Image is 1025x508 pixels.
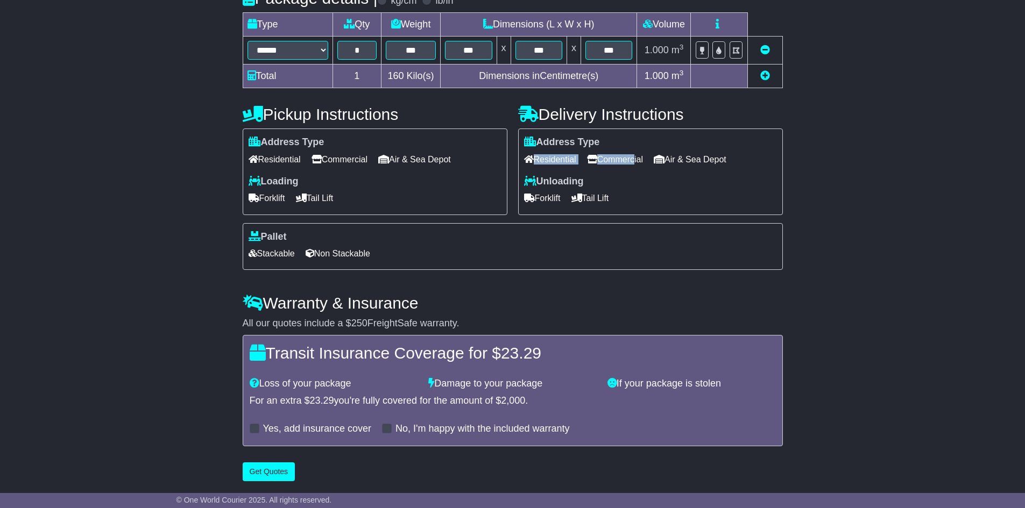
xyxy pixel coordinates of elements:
[333,13,381,37] td: Qty
[760,45,770,55] a: Remove this item
[587,151,643,168] span: Commercial
[637,13,691,37] td: Volume
[441,65,637,88] td: Dimensions in Centimetre(s)
[524,137,600,148] label: Address Type
[243,462,295,481] button: Get Quotes
[497,37,511,65] td: x
[351,318,367,328] span: 250
[680,69,684,77] sup: 3
[423,378,602,390] div: Damage to your package
[249,231,287,243] label: Pallet
[243,105,507,123] h4: Pickup Instructions
[243,65,333,88] td: Total
[243,318,783,330] div: All our quotes include a $ FreightSafe warranty.
[249,190,285,206] span: Forklift
[518,105,783,123] h4: Delivery Instructions
[263,423,371,435] label: Yes, add insurance cover
[571,190,609,206] span: Tail Lift
[244,378,423,390] div: Loss of your package
[378,151,451,168] span: Air & Sea Depot
[381,13,441,37] td: Weight
[524,176,584,188] label: Unloading
[671,45,684,55] span: m
[306,245,370,262] span: Non Stackable
[249,137,324,148] label: Address Type
[249,176,299,188] label: Loading
[250,344,776,362] h4: Transit Insurance Coverage for $
[671,70,684,81] span: m
[395,423,570,435] label: No, I'm happy with the included warranty
[567,37,581,65] td: x
[524,151,576,168] span: Residential
[501,344,541,362] span: 23.29
[602,378,781,390] div: If your package is stolen
[249,245,295,262] span: Stackable
[645,70,669,81] span: 1.000
[760,70,770,81] a: Add new item
[176,496,332,504] span: © One World Courier 2025. All rights reserved.
[249,151,301,168] span: Residential
[243,294,783,312] h4: Warranty & Insurance
[680,43,684,51] sup: 3
[243,13,333,37] td: Type
[312,151,367,168] span: Commercial
[654,151,726,168] span: Air & Sea Depot
[250,395,776,407] div: For an extra $ you're fully covered for the amount of $ .
[296,190,334,206] span: Tail Lift
[381,65,441,88] td: Kilo(s)
[388,70,404,81] span: 160
[310,395,334,406] span: 23.29
[524,190,561,206] span: Forklift
[645,45,669,55] span: 1.000
[333,65,381,88] td: 1
[501,395,525,406] span: 2,000
[441,13,637,37] td: Dimensions (L x W x H)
